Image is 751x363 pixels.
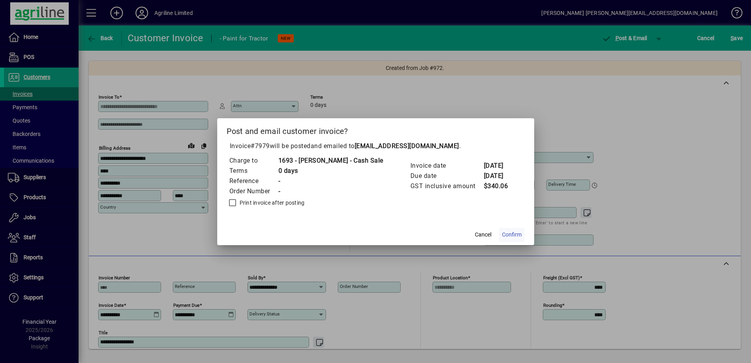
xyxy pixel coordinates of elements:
span: and emailed to [311,142,459,150]
b: [EMAIL_ADDRESS][DOMAIN_NAME] [355,142,459,150]
span: Confirm [502,231,522,239]
td: - [278,186,383,196]
td: Invoice date [410,161,484,171]
td: 0 days [278,166,383,176]
td: Terms [229,166,278,176]
td: GST inclusive amount [410,181,484,191]
td: $340.06 [484,181,515,191]
h2: Post and email customer invoice? [217,118,534,141]
td: Due date [410,171,484,181]
td: [DATE] [484,171,515,181]
span: #7979 [251,142,270,150]
button: Confirm [499,228,525,242]
button: Cancel [471,228,496,242]
td: Order Number [229,186,278,196]
td: Charge to [229,156,278,166]
td: Reference [229,176,278,186]
td: - [278,176,383,186]
td: [DATE] [484,161,515,171]
span: Cancel [475,231,491,239]
p: Invoice will be posted . [227,141,525,151]
label: Print invoice after posting [238,199,305,207]
td: 1693 - [PERSON_NAME] - Cash Sale [278,156,383,166]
